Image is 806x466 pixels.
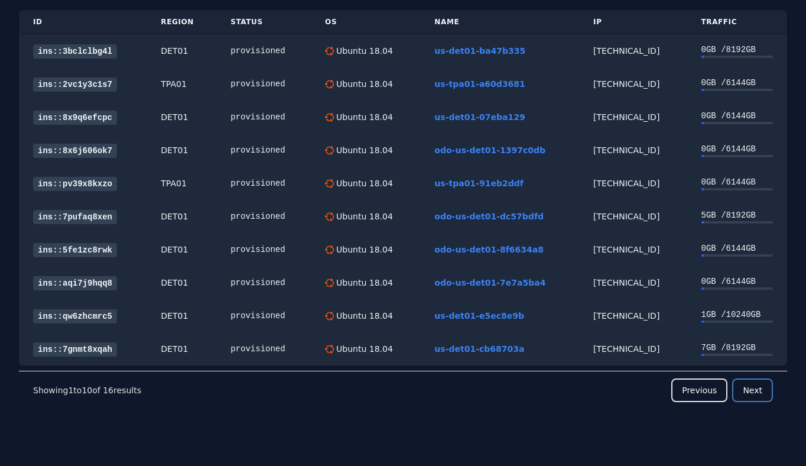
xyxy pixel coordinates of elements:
div: Ubuntu 18.04 [334,78,393,90]
a: ins::5fe1zc8rwk [33,243,117,257]
div: [TECHNICAL_ID] [593,45,672,57]
a: odo-us-det01-dc57bdfd [434,212,544,221]
div: [TECHNICAL_ID] [593,78,672,90]
a: ins::7pufaq8xen [33,210,117,224]
div: provisioned [230,144,297,156]
a: us-det01-e5ec8e9b [434,311,524,321]
div: provisioned [230,78,297,90]
div: DET01 [161,343,202,355]
a: odo-us-det01-1397c0db [434,145,545,155]
div: 0 GB / 8192 GB [701,44,773,56]
div: [TECHNICAL_ID] [593,244,672,255]
div: provisioned [230,343,297,355]
div: TPA01 [161,78,202,90]
div: provisioned [230,211,297,222]
div: 0 GB / 6144 GB [701,276,773,287]
div: DET01 [161,244,202,255]
a: ins::8x6j606ok7 [33,144,117,158]
div: [TECHNICAL_ID] [593,144,672,156]
img: Ubuntu 18.04 [325,47,334,56]
a: ins::aqi7j9hqq8 [33,276,117,290]
div: DET01 [161,45,202,57]
div: DET01 [161,211,202,222]
button: Next [732,378,773,402]
img: Ubuntu 18.04 [325,212,334,221]
div: DET01 [161,144,202,156]
a: odo-us-det01-7e7a5ba4 [434,278,545,287]
div: Ubuntu 18.04 [334,177,393,189]
img: Ubuntu 18.04 [325,312,334,321]
div: Ubuntu 18.04 [334,343,393,355]
a: us-det01-cb68703a [434,344,524,354]
a: ins::qw6zhcmrc5 [33,309,117,323]
th: Name [420,10,579,34]
span: 10 [82,386,92,395]
a: us-tpa01-a60d3681 [434,79,525,89]
a: ins::8x9q6efcpc [33,111,117,125]
a: us-tpa01-91eb2ddf [434,179,523,188]
img: Ubuntu 18.04 [325,245,334,254]
div: provisioned [230,177,297,189]
div: Ubuntu 18.04 [334,310,393,322]
div: DET01 [161,310,202,322]
th: Region [147,10,216,34]
div: 5 GB / 8192 GB [701,209,773,221]
th: Status [216,10,311,34]
div: 1 GB / 10240 GB [701,309,773,321]
th: ID [19,10,147,34]
div: Ubuntu 18.04 [334,277,393,289]
div: [TECHNICAL_ID] [593,177,672,189]
div: Ubuntu 18.04 [334,211,393,222]
div: DET01 [161,111,202,123]
div: [TECHNICAL_ID] [593,111,672,123]
span: 16 [103,386,113,395]
div: Ubuntu 18.04 [334,144,393,156]
div: provisioned [230,45,297,57]
a: us-det01-07eba129 [434,112,525,122]
div: [TECHNICAL_ID] [593,277,672,289]
img: Ubuntu 18.04 [325,113,334,122]
nav: Pagination [19,371,787,409]
div: provisioned [230,310,297,322]
div: 0 GB / 6144 GB [701,110,773,122]
div: 0 GB / 6144 GB [701,176,773,188]
img: Ubuntu 18.04 [325,146,334,155]
a: odo-us-det01-8f6634a8 [434,245,544,254]
img: Ubuntu 18.04 [325,279,334,287]
img: Ubuntu 18.04 [325,345,334,354]
p: Showing to of results [33,384,141,396]
th: Traffic [687,10,787,34]
div: [TECHNICAL_ID] [593,310,672,322]
div: 7 GB / 8192 GB [701,342,773,354]
div: 0 GB / 6144 GB [701,242,773,254]
div: Ubuntu 18.04 [334,111,393,123]
img: Ubuntu 18.04 [325,179,334,188]
div: Ubuntu 18.04 [334,244,393,255]
div: TPA01 [161,177,202,189]
div: 0 GB / 6144 GB [701,143,773,155]
span: 1 [68,386,73,395]
div: DET01 [161,277,202,289]
div: provisioned [230,111,297,123]
div: [TECHNICAL_ID] [593,343,672,355]
a: ins::pv39x8kxzo [33,177,117,191]
a: ins::7gnmt8xqah [33,342,117,357]
th: OS [311,10,420,34]
img: Ubuntu 18.04 [325,80,334,89]
a: us-det01-ba47b335 [434,46,525,56]
button: Previous [671,378,727,402]
div: [TECHNICAL_ID] [593,211,672,222]
div: Ubuntu 18.04 [334,45,393,57]
a: ins::3bclclbg4l [33,44,117,59]
div: provisioned [230,244,297,255]
a: ins::2vc1y3c1s7 [33,77,117,92]
th: IP [579,10,687,34]
div: 0 GB / 6144 GB [701,77,773,89]
div: provisioned [230,277,297,289]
